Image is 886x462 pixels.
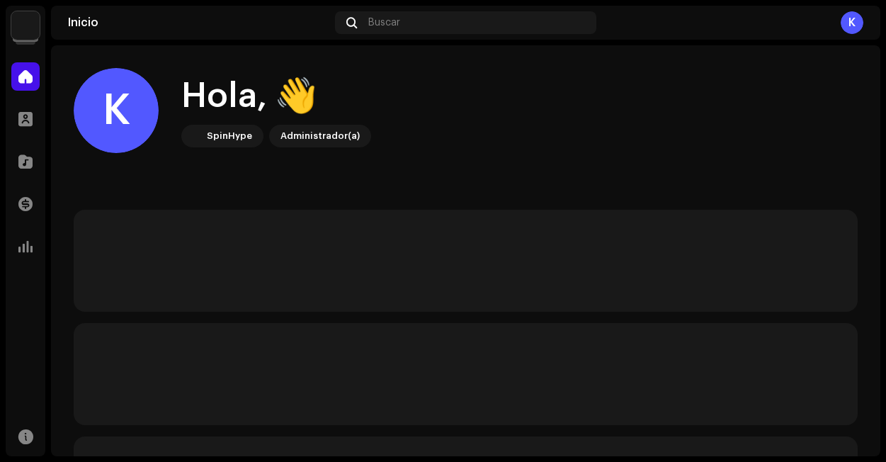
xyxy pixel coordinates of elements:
span: Buscar [368,17,400,28]
div: Administrador(a) [280,128,360,145]
div: K [841,11,863,34]
img: 40d31eee-25aa-4f8a-9761-0bbac6d73880 [184,128,201,145]
div: Inicio [68,17,329,28]
div: SpinHype [207,128,252,145]
div: K [74,68,159,153]
img: 40d31eee-25aa-4f8a-9761-0bbac6d73880 [11,11,40,40]
div: Hola, 👋 [181,74,371,119]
